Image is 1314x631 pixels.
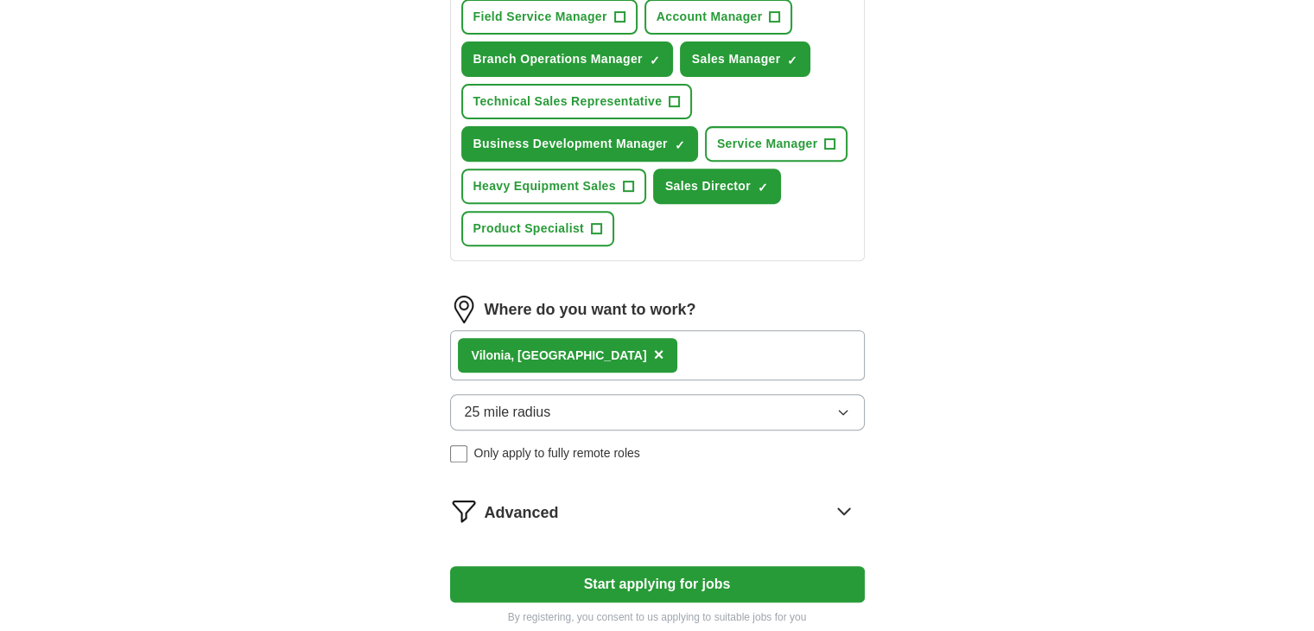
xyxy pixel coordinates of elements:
span: Product Specialist [473,220,584,238]
span: Advanced [485,501,559,525]
span: Business Development Manager [473,135,668,153]
button: Heavy Equipment Sales [461,169,646,204]
p: By registering, you consent to us applying to suitable jobs for you [450,609,865,625]
span: Technical Sales Representative [473,92,663,111]
button: 25 mile radius [450,394,865,430]
button: Sales Director✓ [653,169,781,204]
span: × [654,345,664,364]
span: ✓ [758,181,768,194]
span: Only apply to fully remote roles [474,444,640,462]
span: Service Manager [717,135,818,153]
span: ✓ [787,54,797,67]
button: Technical Sales Representative [461,84,693,119]
button: × [654,342,664,368]
strong: Vilonia [472,348,511,362]
button: Product Specialist [461,211,614,246]
button: Sales Manager✓ [680,41,811,77]
span: Account Manager [657,8,763,26]
button: Business Development Manager✓ [461,126,698,162]
button: Service Manager [705,126,848,162]
span: Sales Manager [692,50,781,68]
span: Sales Director [665,177,751,195]
span: Branch Operations Manager [473,50,643,68]
span: Heavy Equipment Sales [473,177,616,195]
span: ✓ [650,54,660,67]
span: ✓ [675,138,685,152]
label: Where do you want to work? [485,298,696,322]
div: , [GEOGRAPHIC_DATA] [472,347,647,365]
span: Field Service Manager [473,8,607,26]
button: Start applying for jobs [450,566,865,602]
img: filter [450,497,478,525]
span: 25 mile radius [465,402,551,423]
input: Only apply to fully remote roles [450,445,467,462]
img: location.png [450,296,478,323]
button: Branch Operations Manager✓ [461,41,673,77]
